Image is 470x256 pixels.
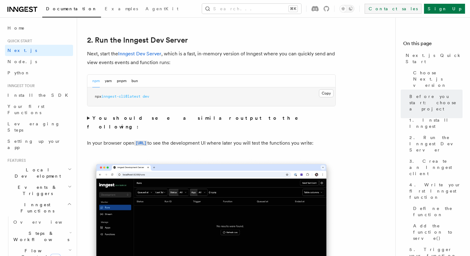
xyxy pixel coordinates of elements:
[365,4,422,14] a: Contact sales
[413,70,463,88] span: Choose Next.js version
[409,134,463,153] span: 2. Run the Inngest Dev Server
[411,220,463,244] a: Add the function to serve()
[289,6,297,12] kbd: ⌘K
[413,205,463,218] span: Define the function
[11,228,73,245] button: Steps & Workflows
[409,117,463,129] span: 1. Install Inngest
[5,184,68,197] span: Events & Triggers
[11,230,69,243] span: Steps & Workflows
[411,203,463,220] a: Define the function
[46,6,97,11] span: Documentation
[101,2,142,17] a: Examples
[5,118,73,136] a: Leveraging Steps
[101,94,141,99] span: inngest-cli@latest
[339,5,354,12] button: Toggle dark mode
[413,223,463,241] span: Add the function to serve()
[5,158,26,163] span: Features
[105,75,112,87] button: yarn
[7,93,72,98] span: Install the SDK
[7,70,30,75] span: Python
[407,156,463,179] a: 3. Create an Inngest client
[134,141,147,146] code: [URL]
[13,220,77,225] span: Overview
[409,93,463,112] span: Before you start: choose a project
[5,45,73,56] a: Next.js
[5,101,73,118] a: Your first Functions
[403,50,463,67] a: Next.js Quick Start
[5,83,35,88] span: Inngest tour
[5,167,68,179] span: Local Development
[5,67,73,78] a: Python
[5,202,67,214] span: Inngest Functions
[5,39,32,44] span: Quick start
[87,115,307,130] strong: You should see a similar output to the following:
[409,158,463,177] span: 3. Create an Inngest client
[7,121,60,133] span: Leveraging Steps
[87,36,188,44] a: 2. Run the Inngest Dev Server
[134,140,147,146] a: [URL]
[5,56,73,67] a: Node.js
[5,182,73,199] button: Events & Triggers
[117,75,127,87] button: pnpm
[145,6,178,11] span: AgentKit
[5,199,73,216] button: Inngest Functions
[5,136,73,153] a: Setting up your app
[7,25,25,31] span: Home
[42,2,101,17] a: Documentation
[319,89,334,97] button: Copy
[118,51,161,57] a: Inngest Dev Server
[87,139,336,148] p: In your browser open to see the development UI where later you will test the functions you write:
[403,40,463,50] h4: On this page
[407,179,463,203] a: 4. Write your first Inngest function
[424,4,465,14] a: Sign Up
[143,94,149,99] span: dev
[7,48,37,53] span: Next.js
[407,114,463,132] a: 1. Install Inngest
[87,49,336,67] p: Next, start the , which is a fast, in-memory version of Inngest where you can quickly send and vi...
[411,67,463,91] a: Choose Next.js version
[407,132,463,156] a: 2. Run the Inngest Dev Server
[142,2,182,17] a: AgentKit
[11,216,73,228] a: Overview
[5,90,73,101] a: Install the SDK
[407,91,463,114] a: Before you start: choose a project
[202,4,301,14] button: Search...⌘K
[409,182,463,200] span: 4. Write your first Inngest function
[7,59,37,64] span: Node.js
[5,164,73,182] button: Local Development
[7,104,44,115] span: Your first Functions
[5,22,73,34] a: Home
[87,114,336,131] summary: You should see a similar output to the following:
[131,75,138,87] button: bun
[7,139,61,150] span: Setting up your app
[92,75,100,87] button: npm
[406,52,463,65] span: Next.js Quick Start
[105,6,138,11] span: Examples
[95,94,101,99] span: npx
